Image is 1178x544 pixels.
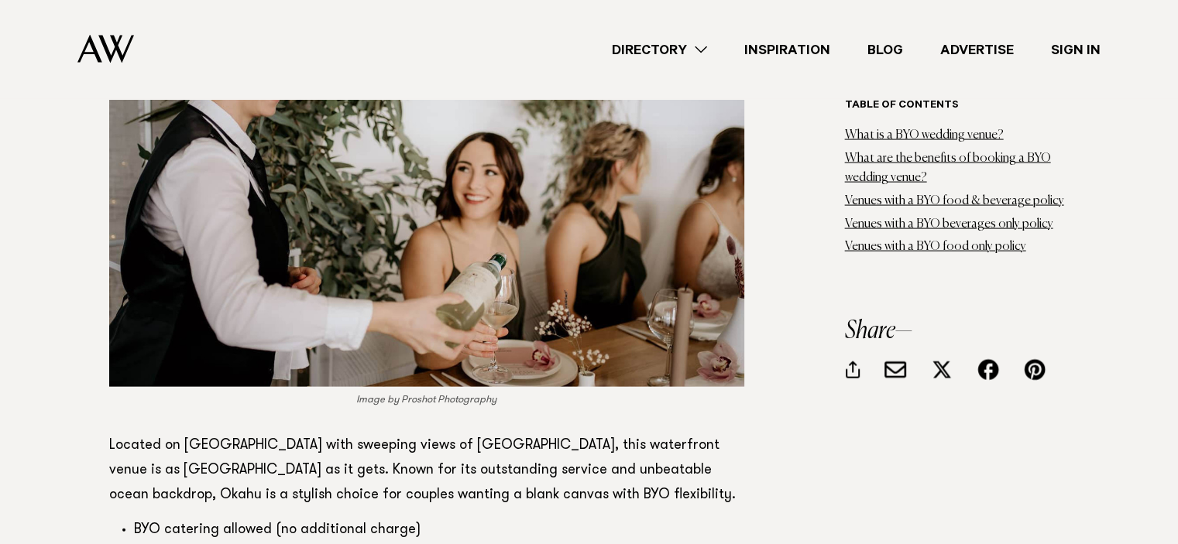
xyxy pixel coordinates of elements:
[922,39,1032,60] a: Advertise
[593,39,726,60] a: Directory
[845,241,1026,253] a: Venues with a BYO food only policy
[1032,39,1119,60] a: Sign In
[845,195,1064,207] a: Venues with a BYO food & beverage policy
[134,520,744,542] li: BYO catering allowed (no additional charge)
[845,129,1004,142] a: What is a BYO wedding venue?
[356,395,496,405] em: Image by Proshot Photography
[849,39,922,60] a: Blog
[845,99,1070,114] h6: Table of contents
[77,35,134,63] img: Auckland Weddings Logo
[845,152,1051,184] a: What are the benefits of booking a BYO wedding venue?
[845,319,1070,344] h3: Share
[109,433,744,508] p: Located on [GEOGRAPHIC_DATA] with sweeping views of [GEOGRAPHIC_DATA], this waterfront venue is a...
[845,217,1053,230] a: Venues with a BYO beverages only policy
[726,39,849,60] a: Inspiration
